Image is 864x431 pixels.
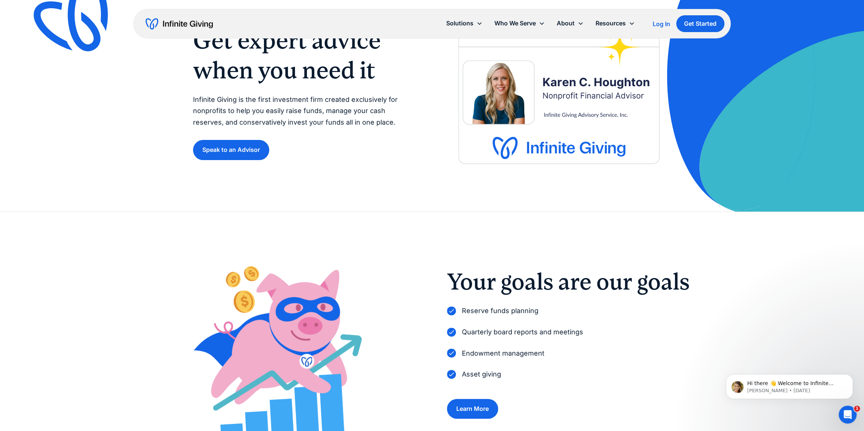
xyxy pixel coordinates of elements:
p: Endowment management [462,348,544,359]
div: Solutions [440,15,488,31]
div: Who We Serve [494,18,536,28]
div: Who We Serve [488,15,551,31]
div: About [551,15,590,31]
span: 1 [854,406,860,412]
a: Log In [653,19,670,28]
h2: Your goals are our goals [447,270,719,293]
a: Speak to an Advisor [193,140,269,160]
p: Asset giving [462,369,501,380]
a: Learn More [447,399,498,419]
p: Reserve funds planning [462,305,538,317]
iframe: Intercom notifications message [715,359,864,411]
a: home [146,18,213,30]
div: Log In [653,21,670,27]
h1: Get expert advice when you need it [193,25,417,85]
p: Infinite Giving is the first investment firm created exclusively for nonprofits to help you easil... [193,94,417,128]
a: Get Started [676,15,724,32]
iframe: Intercom live chat [839,406,857,424]
p: Quarterly board reports and meetings [462,327,583,338]
div: Resources [590,15,641,31]
div: Resources [596,18,626,28]
div: Solutions [446,18,473,28]
div: About [557,18,575,28]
